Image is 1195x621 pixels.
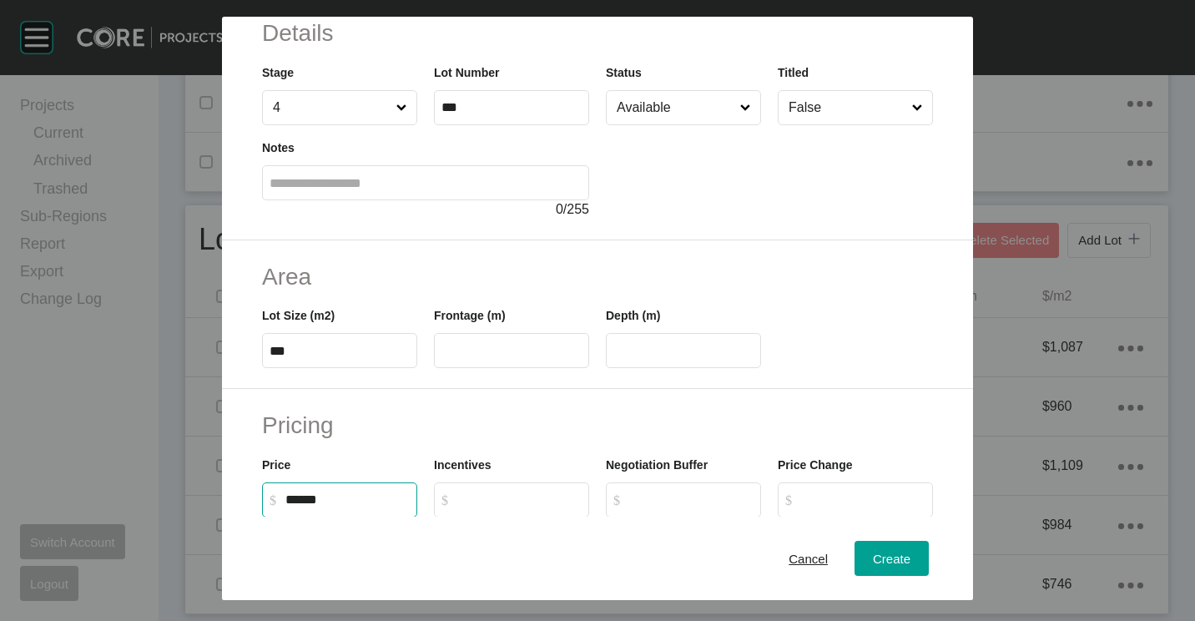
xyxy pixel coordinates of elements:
label: Lot Number [434,66,500,79]
label: Titled [778,66,809,79]
tspan: $ [441,493,448,507]
span: Close menu... [909,91,926,124]
label: Price [262,458,290,472]
div: / 255 [262,200,589,219]
span: 0 [556,202,563,216]
span: Create [873,552,910,566]
h2: Details [262,17,933,49]
h2: Area [262,260,933,293]
span: Cancel [789,552,828,566]
tspan: $ [613,493,620,507]
label: Negotiation Buffer [606,458,708,472]
input: $ [629,492,754,507]
label: Price Change [778,458,852,472]
input: $ [457,492,582,507]
input: 4 [270,91,393,124]
span: Close menu... [737,91,754,124]
label: Frontage (m) [434,309,506,322]
label: Notes [262,141,295,154]
label: Incentives [434,458,491,472]
input: Available [613,91,737,124]
button: Create [855,541,929,576]
input: False [785,91,909,124]
tspan: $ [270,493,276,507]
label: Depth (m) [606,309,660,322]
h2: Pricing [262,409,933,442]
input: $ [285,492,410,507]
label: Stage [262,66,294,79]
input: $ [801,492,925,507]
button: Cancel [770,541,846,576]
tspan: $ [785,493,792,507]
label: Status [606,66,642,79]
label: Lot Size (m2) [262,309,335,322]
span: Close menu... [393,91,411,124]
